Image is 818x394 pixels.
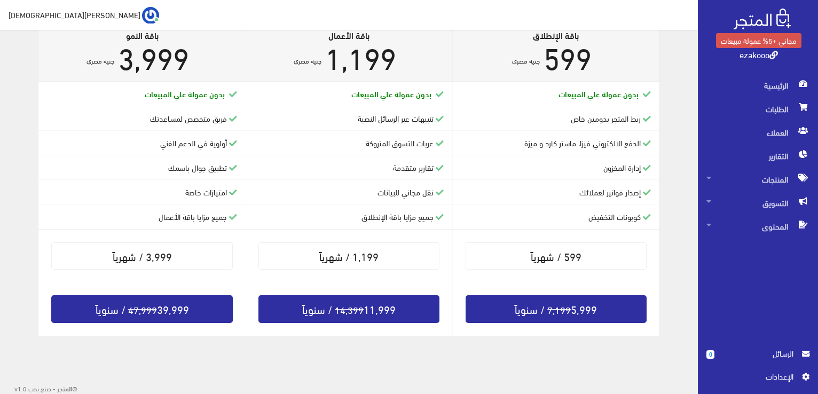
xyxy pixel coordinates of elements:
[512,54,540,66] sup: جنيه مصري
[544,28,592,83] span: 599
[294,54,321,66] sup: جنيه مصري
[466,295,647,323] a: 7,1995,999 / سنوياً
[698,121,818,144] a: العملاء
[325,28,396,83] span: 1,199
[706,371,809,388] a: اﻹعدادات
[128,301,157,318] s: 47,999
[254,113,444,124] div: تنبيهات عبر الرسائل النصية
[254,162,444,174] div: تقارير متقدمة
[698,168,818,191] a: المنتجات
[706,191,809,215] span: التسويق
[86,54,114,66] sup: جنيه مصري
[706,350,714,359] span: 0
[9,8,140,21] span: [PERSON_NAME][DEMOGRAPHIC_DATA]
[47,137,237,149] div: أولوية في الدعم الفني
[715,371,793,382] span: اﻹعدادات
[47,30,237,40] h6: باقة النمو
[51,295,233,323] a: 47,99939,999 / سنوياً
[461,137,651,149] div: الدفع الالكتروني فيزا، ماستر كارد و ميزة
[734,9,791,29] img: .
[14,382,56,394] span: - صنع بحب v1.0
[51,242,233,270] a: 3,999 / شهرياً
[13,321,53,361] iframe: Drift Widget Chat Controller
[9,6,159,23] a: ... [PERSON_NAME][DEMOGRAPHIC_DATA]
[47,113,237,124] div: فريق متخصص لمساعدتك
[723,348,793,359] span: الرسائل
[706,144,809,168] span: التقارير
[258,242,440,270] a: 1,199 / شهرياً
[706,74,809,97] span: الرئيسية
[145,88,225,99] b: بدون عمولة علي المبيعات
[335,301,364,318] s: 14,399
[461,113,651,124] div: ربط المتجر بدومين خاص
[698,74,818,97] a: الرئيسية
[461,211,651,223] div: كوبونات التخفيض
[254,30,444,40] h6: باقة الأعمال
[461,186,651,198] div: إصدار فواتير لعملائك
[118,28,189,83] span: 3,999
[461,162,651,174] div: إدارة المخزون
[254,186,444,198] div: نقل مجاني للبيانات
[706,97,809,121] span: الطلبات
[547,301,571,318] s: 7,199
[716,33,801,48] a: مجاني +5% عمولة مبيعات
[57,383,72,393] strong: المتجر
[466,242,647,270] a: 599 / شهرياً
[254,211,444,223] div: جميع مزايا باقة الإنطلاق
[706,215,809,238] span: المحتوى
[698,97,818,121] a: الطلبات
[47,162,237,174] div: تطبيق جوال باسمك
[559,88,639,99] b: بدون عمولة علي المبيعات
[706,121,809,144] span: العملاء
[706,168,809,191] span: المنتجات
[706,348,809,371] a: 0 الرسائل
[698,215,818,238] a: المحتوى
[698,144,818,168] a: التقارير
[351,88,431,99] b: بدون عمولة علي المبيعات
[254,137,444,149] div: عربات التسوق المتروكة
[740,46,778,62] a: ezakooo
[142,7,159,24] img: ...
[47,211,237,223] div: جميع مزايا باقة الأعمال
[47,186,237,198] div: امتيازات خاصة
[258,295,440,323] a: 14,39911,999 / سنوياً
[461,30,651,40] h6: باقة الإنطلاق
